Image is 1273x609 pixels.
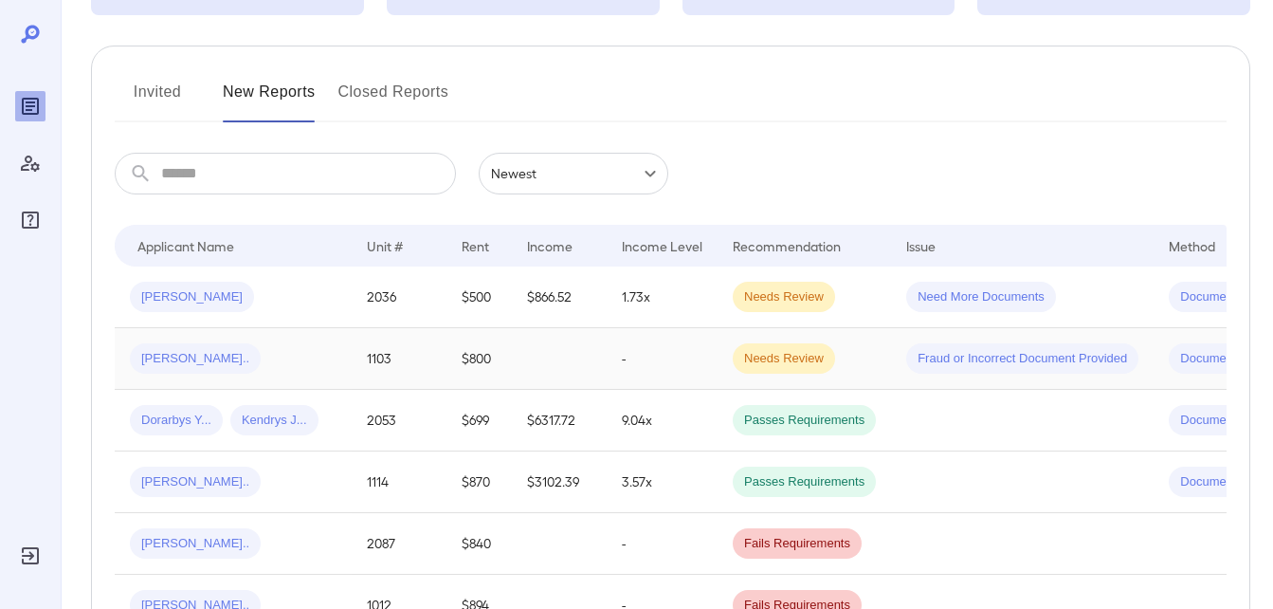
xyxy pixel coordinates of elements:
[479,153,668,194] div: Newest
[352,513,446,575] td: 2087
[607,513,718,575] td: -
[733,350,835,368] span: Needs Review
[446,390,512,452] td: $699
[446,267,512,328] td: $500
[352,452,446,513] td: 1114
[130,473,261,491] span: [PERSON_NAME]..
[527,234,573,257] div: Income
[352,328,446,390] td: 1103
[137,234,234,257] div: Applicant Name
[622,234,702,257] div: Income Level
[352,390,446,452] td: 2053
[607,328,718,390] td: -
[15,148,45,178] div: Manage Users
[607,452,718,513] td: 3.57x
[130,412,223,430] span: Dorarbys Y...
[733,288,835,306] span: Needs Review
[130,288,254,306] span: [PERSON_NAME]
[367,234,403,257] div: Unit #
[906,350,1138,368] span: Fraud or Incorrect Document Provided
[130,350,261,368] span: [PERSON_NAME]..
[130,535,261,553] span: [PERSON_NAME]..
[446,452,512,513] td: $870
[15,205,45,235] div: FAQ
[1169,234,1215,257] div: Method
[446,513,512,575] td: $840
[607,390,718,452] td: 9.04x
[352,267,446,328] td: 2036
[733,234,841,257] div: Recommendation
[733,473,876,491] span: Passes Requirements
[733,412,876,430] span: Passes Requirements
[512,452,607,513] td: $3102.39
[446,328,512,390] td: $800
[230,412,318,430] span: Kendrys J...
[15,91,45,121] div: Reports
[906,288,1056,306] span: Need More Documents
[512,267,607,328] td: $866.52
[223,77,316,122] button: New Reports
[462,234,492,257] div: Rent
[338,77,449,122] button: Closed Reports
[733,535,862,553] span: Fails Requirements
[15,541,45,571] div: Log Out
[906,234,937,257] div: Issue
[607,267,718,328] td: 1.73x
[512,390,607,452] td: $6317.72
[115,77,200,122] button: Invited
